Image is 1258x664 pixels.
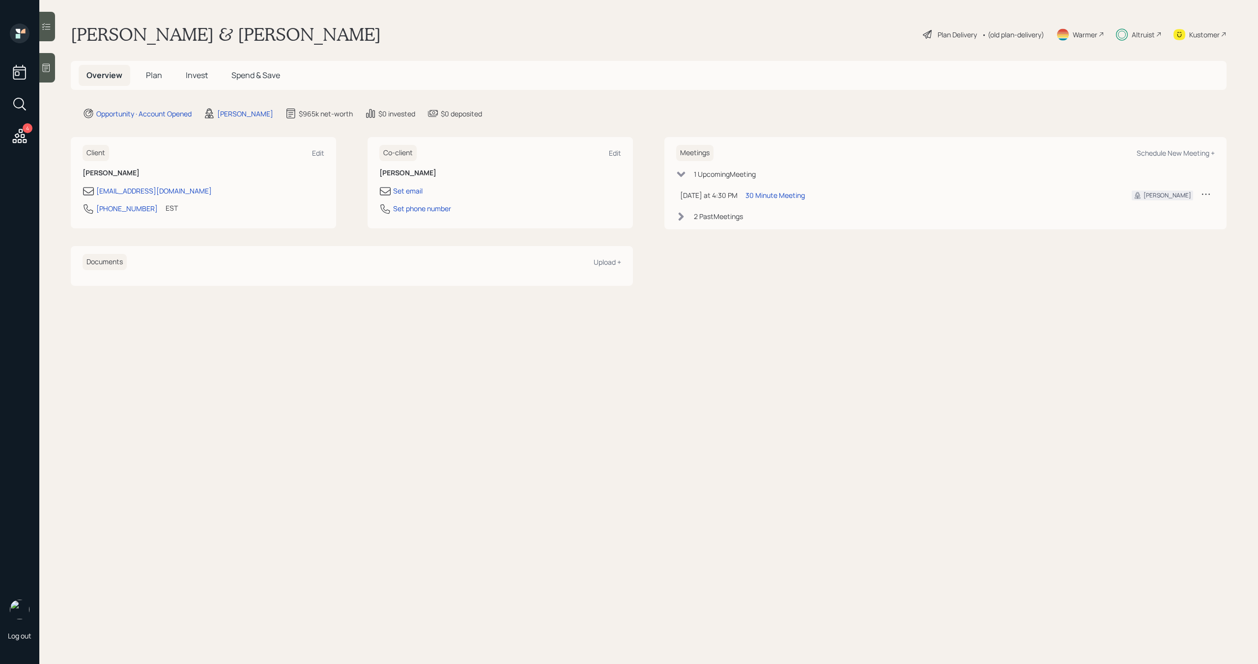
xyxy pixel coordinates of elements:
[379,145,417,161] h6: Co-client
[694,211,743,221] div: 2 Past Meeting s
[71,24,381,45] h1: [PERSON_NAME] & [PERSON_NAME]
[694,169,756,179] div: 1 Upcoming Meeting
[83,145,109,161] h6: Client
[186,70,208,81] span: Invest
[299,109,353,119] div: $965k net-worth
[393,203,451,214] div: Set phone number
[23,123,32,133] div: 4
[982,29,1044,40] div: • (old plan-delivery)
[676,145,714,161] h6: Meetings
[96,203,158,214] div: [PHONE_NUMBER]
[938,29,977,40] div: Plan Delivery
[393,186,423,196] div: Set email
[146,70,162,81] span: Plan
[1073,29,1097,40] div: Warmer
[231,70,280,81] span: Spend & Save
[378,109,415,119] div: $0 invested
[86,70,122,81] span: Overview
[1189,29,1220,40] div: Kustomer
[1144,191,1191,200] div: [PERSON_NAME]
[312,148,324,158] div: Edit
[379,169,621,177] h6: [PERSON_NAME]
[680,190,738,200] div: [DATE] at 4:30 PM
[10,600,29,619] img: michael-russo-headshot.png
[1137,148,1215,158] div: Schedule New Meeting +
[96,109,192,119] div: Opportunity · Account Opened
[96,186,212,196] div: [EMAIL_ADDRESS][DOMAIN_NAME]
[83,169,324,177] h6: [PERSON_NAME]
[83,254,127,270] h6: Documents
[441,109,482,119] div: $0 deposited
[217,109,273,119] div: [PERSON_NAME]
[745,190,805,200] div: 30 Minute Meeting
[8,631,31,640] div: Log out
[166,203,178,213] div: EST
[594,257,621,267] div: Upload +
[1132,29,1155,40] div: Altruist
[609,148,621,158] div: Edit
